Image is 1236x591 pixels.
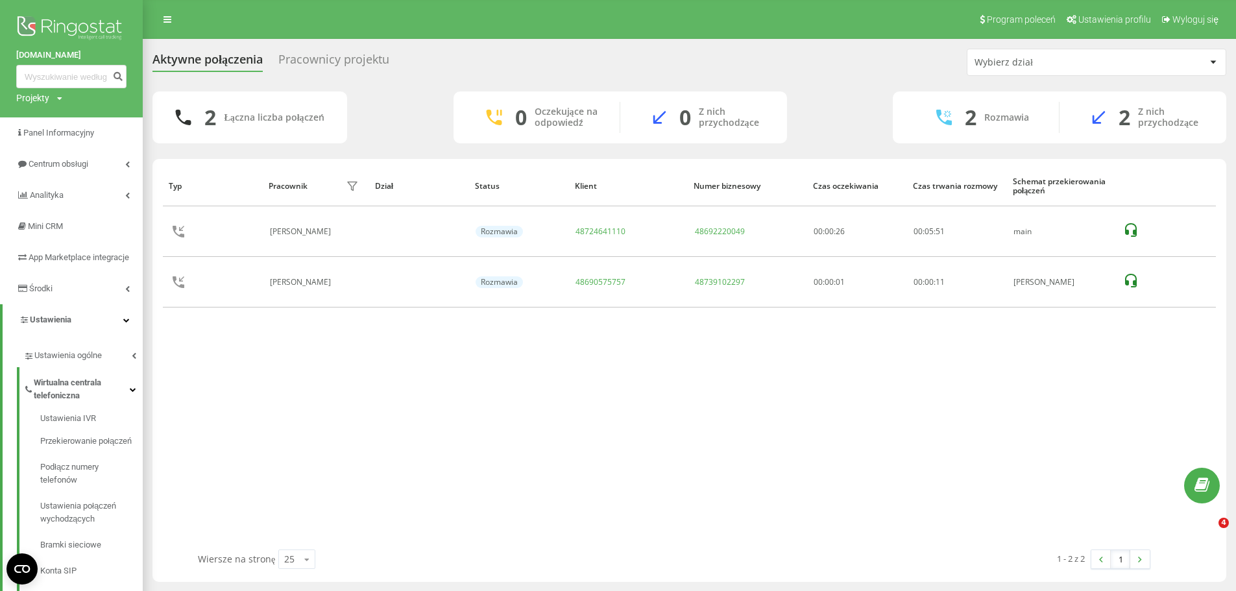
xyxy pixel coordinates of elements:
[375,182,463,191] div: Dział
[284,553,295,566] div: 25
[40,428,143,454] a: Przekierowanie połączeń
[987,14,1056,25] span: Program poleceń
[23,367,143,407] a: Wirtualna centrala telefoniczna
[1172,14,1218,25] span: Wyloguj się
[695,276,745,287] a: 48739102297
[6,553,38,585] button: Open CMP widget
[1192,518,1223,549] iframe: Intercom live chat
[1078,14,1151,25] span: Ustawienia profilu
[269,182,308,191] div: Pracownik
[1013,227,1109,236] div: main
[984,112,1029,123] div: Rozmawia
[40,435,132,448] span: Przekierowanie połączeń
[29,252,129,262] span: App Marketplace integracje
[925,276,934,287] span: 00
[3,304,143,335] a: Ustawienia
[576,226,625,237] a: 48724641110
[535,106,600,128] div: Oczekujące na odpowiedź
[576,276,625,287] a: 48690575757
[30,190,64,200] span: Analityka
[914,227,945,236] div: : :
[270,227,334,236] div: [PERSON_NAME]
[1138,106,1207,128] div: Z nich przychodzące
[270,278,334,287] div: [PERSON_NAME]
[152,53,263,73] div: Aktywne połączenia
[40,538,101,551] span: Bramki sieciowe
[16,13,127,45] img: Ringostat logo
[814,278,899,287] div: 00:00:01
[965,105,976,130] div: 2
[814,227,899,236] div: 00:00:26
[1013,177,1110,196] div: Schemat przekierowania połączeń
[1013,278,1109,287] div: [PERSON_NAME]
[476,276,523,288] div: Rozmawia
[23,340,143,367] a: Ustawienia ogólne
[914,276,923,287] span: 00
[28,221,63,231] span: Mini CRM
[1119,105,1130,130] div: 2
[476,226,523,237] div: Rozmawia
[40,412,143,428] a: Ustawienia IVR
[40,461,136,487] span: Podłącz numery telefonów
[1111,550,1130,568] a: 1
[16,91,49,104] div: Projekty
[40,500,136,525] span: Ustawienia połączeń wychodzących
[198,553,275,565] span: Wiersze na stronę
[278,53,389,73] div: Pracownicy projektu
[40,412,96,425] span: Ustawienia IVR
[30,315,71,324] span: Ustawienia
[40,493,143,532] a: Ustawienia połączeń wychodzących
[16,49,127,62] a: [DOMAIN_NAME]
[975,57,1130,68] div: Wybierz dział
[40,454,143,493] a: Podłącz numery telefonów
[1218,518,1229,528] span: 4
[40,558,143,584] a: Konta SIP
[34,349,102,362] span: Ustawienia ogólne
[224,112,324,123] div: Łączna liczba połączeń
[40,564,77,577] span: Konta SIP
[936,226,945,237] span: 51
[34,376,130,402] span: Wirtualna centrala telefoniczna
[914,226,923,237] span: 00
[16,65,127,88] input: Wyszukiwanie według numeru
[925,226,934,237] span: 05
[913,182,1000,191] div: Czas trwania rozmowy
[699,106,768,128] div: Z nich przychodzące
[813,182,901,191] div: Czas oczekiwania
[169,182,256,191] div: Typ
[475,182,563,191] div: Status
[40,532,143,558] a: Bramki sieciowe
[204,105,216,130] div: 2
[936,276,945,287] span: 11
[575,182,682,191] div: Klient
[23,128,94,138] span: Panel Informacyjny
[679,105,691,130] div: 0
[515,105,527,130] div: 0
[1057,552,1085,565] div: 1 - 2 z 2
[29,159,88,169] span: Centrum obsługi
[694,182,801,191] div: Numer biznesowy
[695,226,745,237] a: 48692220049
[914,278,945,287] div: : :
[29,283,53,293] span: Środki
